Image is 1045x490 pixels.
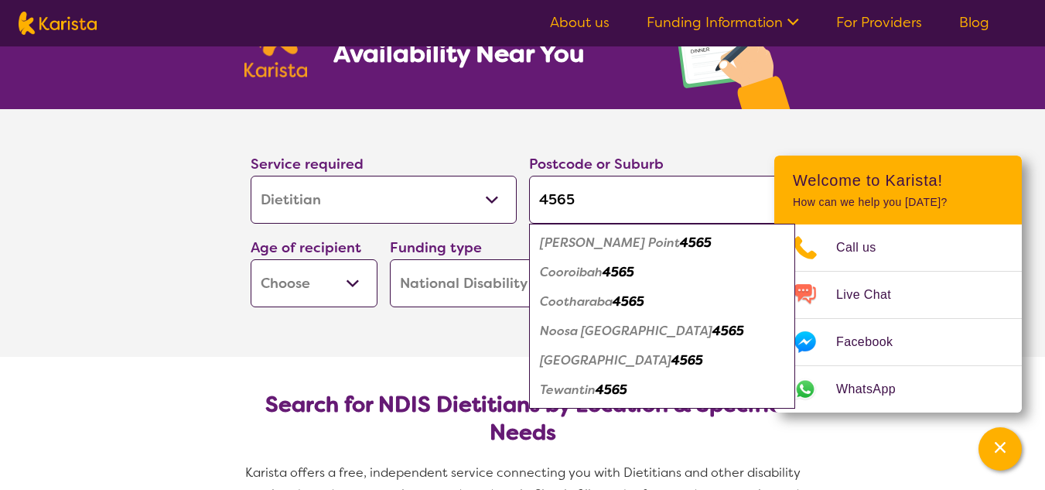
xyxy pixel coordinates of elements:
div: Boreen Point 4565 [537,228,787,258]
span: Facebook [836,331,911,354]
a: Funding Information [647,13,799,32]
em: Cootharaba [540,293,613,310]
p: How can we help you [DATE]? [793,196,1003,209]
em: 4565 [680,235,712,251]
label: Postcode or Suburb [529,155,664,173]
input: Type [529,176,795,224]
span: Call us [836,236,895,259]
h2: Search for NDIS Dietitians by Location & Specific Needs [263,391,783,447]
div: Cooroibah 4565 [537,258,787,287]
a: For Providers [836,13,922,32]
div: Ringtail Creek 4565 [537,346,787,375]
div: Cootharaba 4565 [537,287,787,317]
span: WhatsApp [836,378,914,401]
div: Tewantin 4565 [537,375,787,405]
label: Service required [251,155,364,173]
em: Cooroibah [540,264,603,280]
h2: Welcome to Karista! [793,171,1003,190]
em: Noosa [GEOGRAPHIC_DATA] [540,323,712,339]
ul: Choose channel [774,224,1022,413]
div: Channel Menu [774,156,1022,413]
em: 4565 [613,293,644,310]
span: Live Chat [836,283,910,307]
div: Noosa North Shore 4565 [537,317,787,346]
a: Web link opens in a new tab. [774,366,1022,413]
em: 4565 [603,264,634,280]
label: Funding type [390,238,482,257]
em: 4565 [671,352,703,368]
button: Channel Menu [978,427,1022,471]
h1: Find NDIS Dietitians with Availability Near You [333,7,639,69]
em: Tewantin [540,382,596,398]
em: [PERSON_NAME] Point [540,235,680,251]
a: Blog [959,13,989,32]
em: 4565 [712,323,744,339]
em: [GEOGRAPHIC_DATA] [540,352,671,368]
em: 4565 [596,382,627,398]
a: About us [550,13,610,32]
label: Age of recipient [251,238,361,257]
img: Karista logo [19,12,97,35]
